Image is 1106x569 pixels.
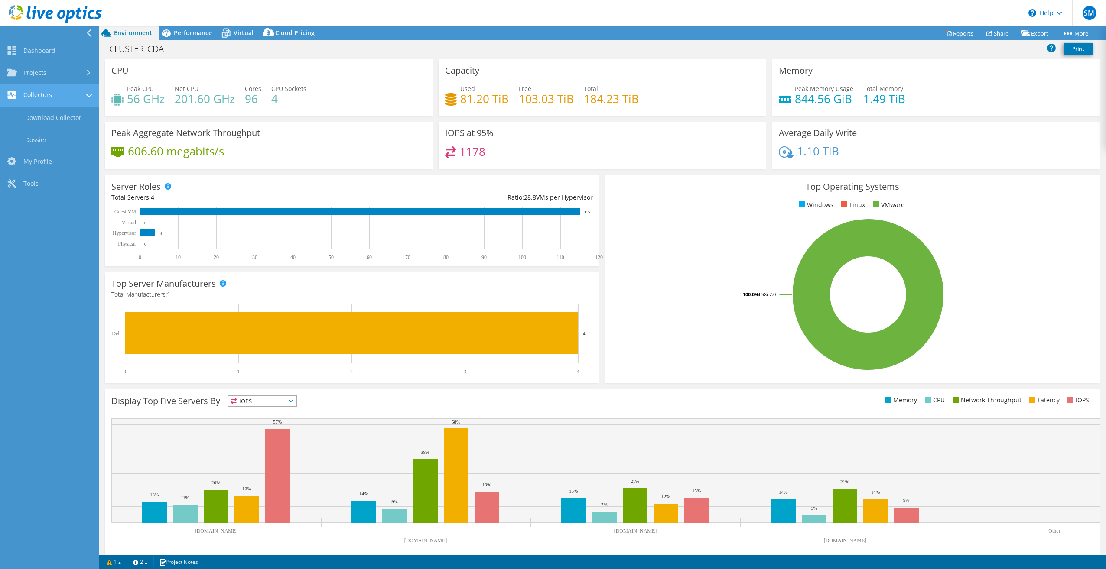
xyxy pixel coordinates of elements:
[174,29,212,37] span: Performance
[797,146,839,156] h4: 1.10 TiB
[779,66,813,75] h3: Memory
[111,128,260,138] h3: Peak Aggregate Network Throughput
[464,369,466,375] text: 3
[460,84,475,93] span: Used
[214,254,219,260] text: 20
[176,254,181,260] text: 10
[614,528,657,534] text: [DOMAIN_NAME]
[795,84,853,93] span: Peak Memory Usage
[863,84,903,93] span: Total Memory
[245,94,261,103] h4: 96
[779,489,787,495] text: 14%
[271,94,306,103] h4: 4
[584,84,598,93] span: Total
[482,482,491,487] text: 19%
[556,254,564,260] text: 110
[290,254,296,260] text: 40
[105,44,177,54] h1: CLUSTER_CDA
[1027,395,1060,405] li: Latency
[111,193,352,202] div: Total Servers:
[519,84,531,93] span: Free
[181,495,189,500] text: 11%
[367,254,372,260] text: 60
[114,209,136,215] text: Guest VM
[584,94,639,103] h4: 184.23 TiB
[111,279,216,288] h3: Top Server Manufacturers
[113,230,136,236] text: Hypervisor
[124,369,126,375] text: 0
[518,254,526,260] text: 100
[160,231,162,236] text: 4
[811,505,817,511] text: 5%
[234,29,254,37] span: Virtual
[101,556,127,567] a: 1
[151,193,154,201] span: 4
[128,146,224,156] h4: 606.60 megabits/s
[759,291,776,297] tspan: ESXi 7.0
[112,330,121,336] text: Dell
[631,478,639,484] text: 21%
[797,200,833,210] li: Windows
[114,29,152,37] span: Environment
[175,94,235,103] h4: 201.60 GHz
[883,395,917,405] li: Memory
[871,200,904,210] li: VMware
[795,94,853,103] h4: 844.56 GiB
[153,556,204,567] a: Project Notes
[391,499,398,504] text: 9%
[692,488,701,493] text: 15%
[923,395,945,405] li: CPU
[980,26,1015,40] a: Share
[1015,26,1055,40] a: Export
[1083,6,1096,20] span: SM
[139,254,141,260] text: 0
[271,84,306,93] span: CPU Sockets
[519,94,574,103] h4: 103.03 TiB
[111,182,161,191] h3: Server Roles
[460,94,509,103] h4: 81.20 TiB
[421,449,429,455] text: 38%
[150,492,159,497] text: 13%
[122,220,137,226] text: Virtual
[481,254,487,260] text: 90
[779,128,857,138] h3: Average Daily Write
[595,254,603,260] text: 120
[404,537,447,543] text: [DOMAIN_NAME]
[175,84,198,93] span: Net CPU
[459,147,485,156] h4: 1178
[275,29,315,37] span: Cloud Pricing
[839,200,865,210] li: Linux
[127,94,165,103] h4: 56 GHz
[871,489,880,495] text: 14%
[228,396,296,406] span: IOPS
[329,254,334,260] text: 50
[452,419,460,424] text: 58%
[111,66,129,75] h3: CPU
[1028,9,1036,17] svg: \n
[1048,528,1060,534] text: Other
[445,66,479,75] h3: Capacity
[144,221,146,225] text: 0
[524,193,536,201] span: 28.8
[661,494,670,499] text: 12%
[211,480,220,485] text: 20%
[111,290,593,299] h4: Total Manufacturers:
[237,369,240,375] text: 1
[167,290,170,298] span: 1
[144,242,146,246] text: 0
[1065,395,1089,405] li: IOPS
[612,182,1093,191] h3: Top Operating Systems
[903,498,910,503] text: 9%
[195,528,238,534] text: [DOMAIN_NAME]
[252,254,257,260] text: 30
[950,395,1021,405] li: Network Throughput
[840,479,849,484] text: 21%
[1055,26,1095,40] a: More
[863,94,905,103] h4: 1.49 TiB
[583,331,586,336] text: 4
[242,486,251,491] text: 16%
[405,254,410,260] text: 70
[569,488,578,494] text: 15%
[577,369,579,375] text: 4
[245,84,261,93] span: Cores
